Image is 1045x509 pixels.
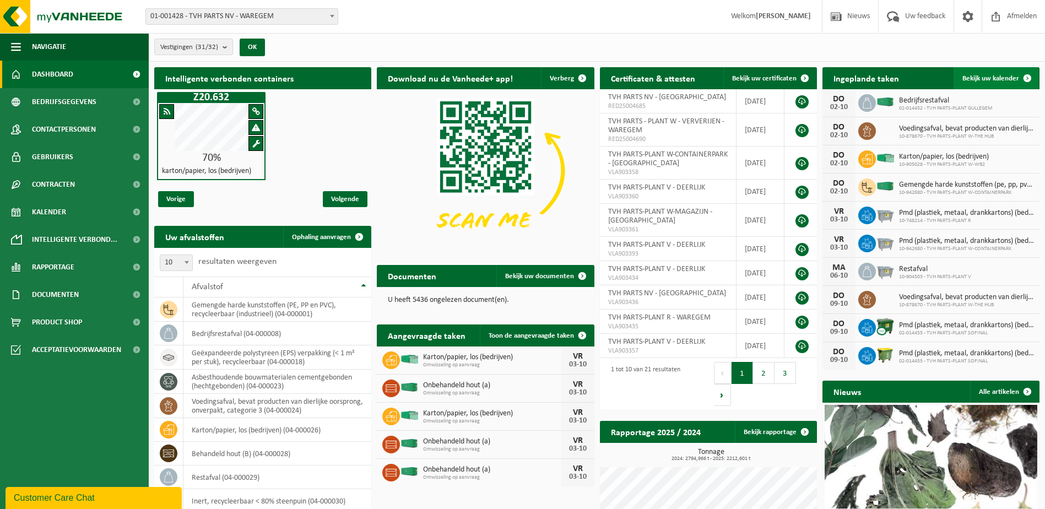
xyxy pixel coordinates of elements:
[876,97,895,107] img: HK-XC-40-GN-00
[600,421,712,442] h2: Rapportage 2025 / 2024
[400,410,419,420] img: HK-XP-30-GN-00
[423,362,561,369] span: Omwisseling op aanvraag
[32,281,79,308] span: Documenten
[899,302,1034,308] span: 10-878670 - TVH PARTS-PLANT W-THE HUB
[605,361,680,407] div: 1 tot 10 van 21 resultaten
[608,102,728,111] span: RED25004685
[158,191,194,207] span: Vorige
[162,167,251,175] h4: karton/papier, los (bedrijven)
[732,75,797,82] span: Bekijk uw certificaten
[323,191,367,207] span: Volgende
[899,209,1034,218] span: Pmd (plastiek, metaal, drankkartons) (bedrijven)
[962,75,1019,82] span: Bekijk uw kalender
[828,95,850,104] div: DO
[292,234,351,241] span: Ophaling aanvragen
[377,67,524,89] h2: Download nu de Vanheede+ app!
[822,67,910,89] h2: Ingeplande taken
[567,473,589,481] div: 03-10
[714,362,732,384] button: Previous
[828,356,850,364] div: 09-10
[32,198,66,226] span: Kalender
[608,338,705,346] span: TVH PARTS-PLANT V - DEERLIJK
[567,445,589,453] div: 03-10
[608,135,728,144] span: RED25004690
[32,171,75,198] span: Contracten
[828,263,850,272] div: MA
[32,88,96,116] span: Bedrijfsgegevens
[608,208,712,225] span: TVH PARTS-PLANT W-MAGAZIJN - [GEOGRAPHIC_DATA]
[32,61,73,88] span: Dashboard
[154,67,371,89] h2: Intelligente verbonden containers
[876,205,895,224] img: WB-2500-GAL-GY-01
[183,394,371,418] td: voedingsafval, bevat producten van dierlijke oorsprong, onverpakt, categorie 3 (04-000024)
[828,235,850,244] div: VR
[899,274,971,280] span: 10-904503 - TVH PARTS-PLANT V
[605,448,817,462] h3: Tonnage
[423,353,561,362] span: Karton/papier, los (bedrijven)
[899,330,1034,337] span: 02-014455 - TVH PARTS-PLANT SOFINAL
[608,93,726,101] span: TVH PARTS NV - [GEOGRAPHIC_DATA]
[828,328,850,336] div: 09-10
[505,273,574,280] span: Bekijk uw documenten
[183,370,371,394] td: asbesthoudende bouwmaterialen cementgebonden (hechtgebonden) (04-000023)
[828,272,850,280] div: 06-10
[608,241,705,249] span: TVH PARTS-PLANT V - DEERLIJK
[605,456,817,462] span: 2024: 2794,966 t - 2025: 2212,601 t
[899,124,1034,133] span: Voedingsafval, bevat producten van dierlijke oorsprong, onverpakt, categorie 3
[756,12,811,20] strong: [PERSON_NAME]
[183,418,371,442] td: karton/papier, los (bedrijven) (04-000026)
[608,265,705,273] span: TVH PARTS-PLANT V - DEERLIJK
[876,317,895,336] img: WB-1100-CU
[828,207,850,216] div: VR
[899,293,1034,302] span: Voedingsafval, bevat producten van dierlijke oorsprong, onverpakt, categorie 3
[735,421,816,443] a: Bekijk rapportage
[954,67,1038,89] a: Bekijk uw kalender
[567,408,589,417] div: VR
[899,189,1034,196] span: 10-942680 - TVH PARTS-PLANT W-CONTAINERPARK
[737,180,784,204] td: [DATE]
[154,39,233,55] button: Vestigingen(31/32)
[400,382,419,392] img: HK-XC-40-GN-00
[608,289,726,297] span: TVH PARTS NV - [GEOGRAPHIC_DATA]
[608,150,728,167] span: TVH PARTS-PLANT W-CONTAINERPARK - [GEOGRAPHIC_DATA]
[240,39,265,56] button: OK
[899,96,993,105] span: Bedrijfsrestafval
[737,334,784,358] td: [DATE]
[737,285,784,310] td: [DATE]
[822,381,872,402] h2: Nieuws
[608,313,711,322] span: TVH PARTS-PLANT R - WAREGEM
[550,75,574,82] span: Verberg
[828,132,850,139] div: 02-10
[32,116,96,143] span: Contactpersonen
[192,283,223,291] span: Afvalstof
[145,8,338,25] span: 01-001428 - TVH PARTS NV - WAREGEM
[32,226,117,253] span: Intelligente verbond...
[753,362,775,384] button: 2
[899,181,1034,189] span: Gemengde harde kunststoffen (pe, pp, pvc, abs, pc, pa, ...), recycleerbaar (indu...
[899,161,989,168] span: 10-905028 - TVH PARTS-PLANT W-WB2
[600,67,706,89] h2: Certificaten & attesten
[32,143,73,171] span: Gebruikers
[732,362,753,384] button: 1
[828,300,850,308] div: 09-10
[283,226,370,248] a: Ophaling aanvragen
[899,321,1034,330] span: Pmd (plastiek, metaal, drankkartons) (bedrijven)
[608,346,728,355] span: VLA903357
[608,117,724,134] span: TVH PARTS - PLANT W - VERVERIJEN - WAREGEM
[899,133,1034,140] span: 10-878670 - TVH PARTS-PLANT W-THE HUB
[32,336,121,364] span: Acceptatievoorwaarden
[775,362,796,384] button: 3
[876,345,895,364] img: WB-1100-HPE-GN-50
[737,89,784,113] td: [DATE]
[423,418,561,425] span: Omwisseling op aanvraag
[567,417,589,425] div: 03-10
[196,44,218,51] count: (31/32)
[567,389,589,397] div: 03-10
[400,354,419,364] img: HK-XP-30-GN-00
[388,296,583,304] p: U heeft 5436 ongelezen document(en).
[828,348,850,356] div: DO
[480,324,593,346] a: Toon de aangevraagde taken
[899,237,1034,246] span: Pmd (plastiek, metaal, drankkartons) (bedrijven)
[6,485,184,509] iframe: chat widget
[899,358,1034,365] span: 02-014455 - TVH PARTS-PLANT SOFINAL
